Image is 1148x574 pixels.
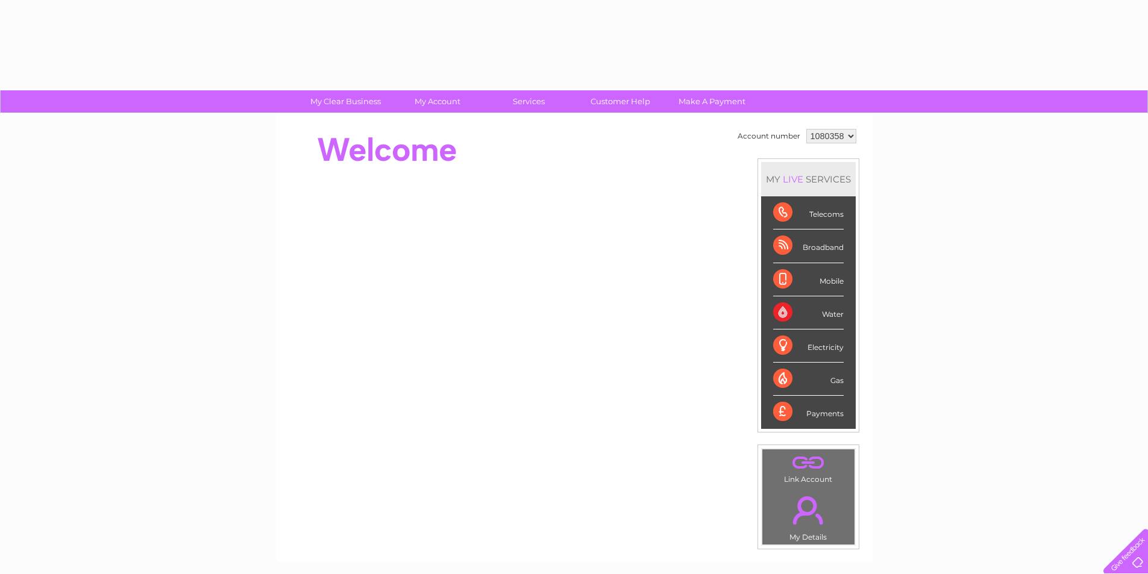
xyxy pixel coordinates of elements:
td: My Details [762,486,855,545]
td: Link Account [762,449,855,487]
div: Water [773,296,844,329]
div: Broadband [773,229,844,263]
a: Services [479,90,579,113]
div: LIVE [780,173,806,185]
div: Telecoms [773,196,844,229]
a: Make A Payment [662,90,762,113]
div: Electricity [773,329,844,363]
td: Account number [735,126,803,146]
div: MY SERVICES [761,162,856,196]
a: . [765,452,852,473]
a: My Account [387,90,487,113]
div: Payments [773,396,844,428]
div: Gas [773,363,844,396]
a: . [765,489,852,531]
a: My Clear Business [296,90,395,113]
a: Customer Help [571,90,670,113]
div: Mobile [773,263,844,296]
